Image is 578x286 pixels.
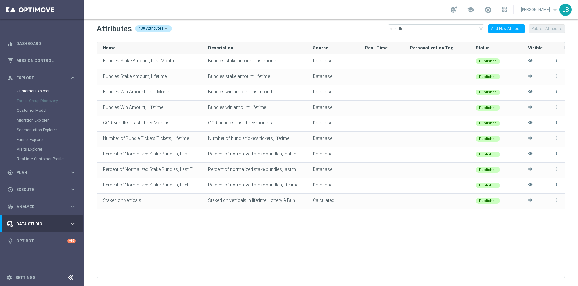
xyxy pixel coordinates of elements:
[476,74,500,79] div: Published
[313,105,332,110] span: Database
[16,52,76,69] a: Mission Control
[559,4,572,16] div: LB
[7,35,76,52] div: Dashboard
[476,183,500,188] div: Published
[7,41,76,46] button: equalizer Dashboard
[313,45,328,50] span: Source
[528,89,533,100] i: Hide attribute
[208,105,266,110] span: Bundles win amount, lifetime
[488,24,525,33] button: Add New Attribute
[7,170,70,175] div: Plan
[554,74,559,78] i: more_vert
[70,221,76,227] i: keyboard_arrow_right
[476,136,500,142] div: Published
[17,135,83,144] div: Funnel Explorer
[6,275,12,281] i: settings
[103,182,196,187] span: Percent of Normalized Stake Bundles, Lifetime
[7,75,76,80] div: person_search Explore keyboard_arrow_right
[17,108,67,113] a: Customer Model
[7,75,13,81] i: person_search
[17,96,83,106] div: Target Group Discovery
[528,58,533,69] i: Hide attribute
[528,198,533,208] i: Hide attribute
[7,204,13,210] i: track_changes
[16,205,70,209] span: Analyze
[7,238,13,244] i: lightbulb
[17,127,67,132] a: Segmentation Explorer
[365,45,388,50] span: Real-Time
[7,58,76,63] button: Mission Control
[208,136,289,141] span: Number of bundle tickets tickets, lifetime
[7,170,13,175] i: gps_fixed
[16,35,76,52] a: Dashboard
[7,204,76,209] button: track_changes Analyze keyboard_arrow_right
[554,58,559,63] i: more_vert
[7,238,76,244] button: lightbulb Optibot +10
[554,167,559,171] i: more_vert
[15,276,35,280] a: Settings
[103,167,218,172] span: Percent of Normalized Stake Bundles, Last Three Months
[476,105,500,111] div: Published
[208,74,270,79] span: Bundles stake amount, lifetime
[17,156,67,162] a: Realtime Customer Profile
[554,105,559,109] i: more_vert
[313,167,332,172] span: Database
[103,198,141,203] span: Staked on verticals
[476,90,500,95] div: Published
[103,45,115,50] span: Name
[313,163,354,176] div: Type
[528,167,533,177] i: Hide attribute
[313,132,354,145] div: Type
[528,105,533,115] i: Hide attribute
[554,151,559,156] i: more_vert
[17,89,67,94] a: Customer Explorer
[528,120,533,131] i: Hide attribute
[67,239,76,243] div: +10
[16,222,70,226] span: Data Studio
[476,58,500,64] div: Published
[528,45,543,50] span: Visible
[7,221,70,227] div: Data Studio
[528,151,533,162] i: Hide attribute
[7,187,76,192] button: play_circle_outline Execute keyboard_arrow_right
[7,221,76,227] div: Data Studio keyboard_arrow_right
[313,136,332,141] span: Database
[208,198,488,203] span: Staked on verticals in lifetime: Lottery & Bundles, Games & Instant Win, Scratchcards, Bingo or S...
[7,52,76,69] div: Mission Control
[554,120,559,125] i: more_vert
[16,76,70,80] span: Explore
[7,170,76,175] button: gps_fixed Plan keyboard_arrow_right
[313,116,354,129] div: Type
[17,147,67,152] a: Visits Explorer
[17,106,83,115] div: Customer Model
[70,186,76,193] i: keyboard_arrow_right
[554,136,559,140] i: more_vert
[410,45,453,50] span: Personalization Tag
[467,6,474,13] span: school
[313,74,332,79] span: Database
[313,54,354,67] div: Type
[313,194,354,207] div: Type
[313,85,354,98] div: Type
[528,74,533,84] i: Hide attribute
[208,45,233,50] span: Description
[313,178,354,191] div: Type
[17,115,83,125] div: Migration Explorer
[16,232,67,249] a: Optibot
[313,70,354,83] div: Type
[313,58,332,63] span: Database
[103,58,174,63] span: Bundles Stake Amount, Last Month
[554,198,559,202] i: more_vert
[17,144,83,154] div: Visits Explorer
[7,41,13,47] i: equalizer
[70,169,76,175] i: keyboard_arrow_right
[388,24,484,33] input: Quick find attribute
[7,187,70,193] div: Execute
[103,151,203,156] span: Percent of Normalized Stake Bundles, Last Month
[313,101,354,114] div: Type
[135,25,172,32] div: 430 Attributes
